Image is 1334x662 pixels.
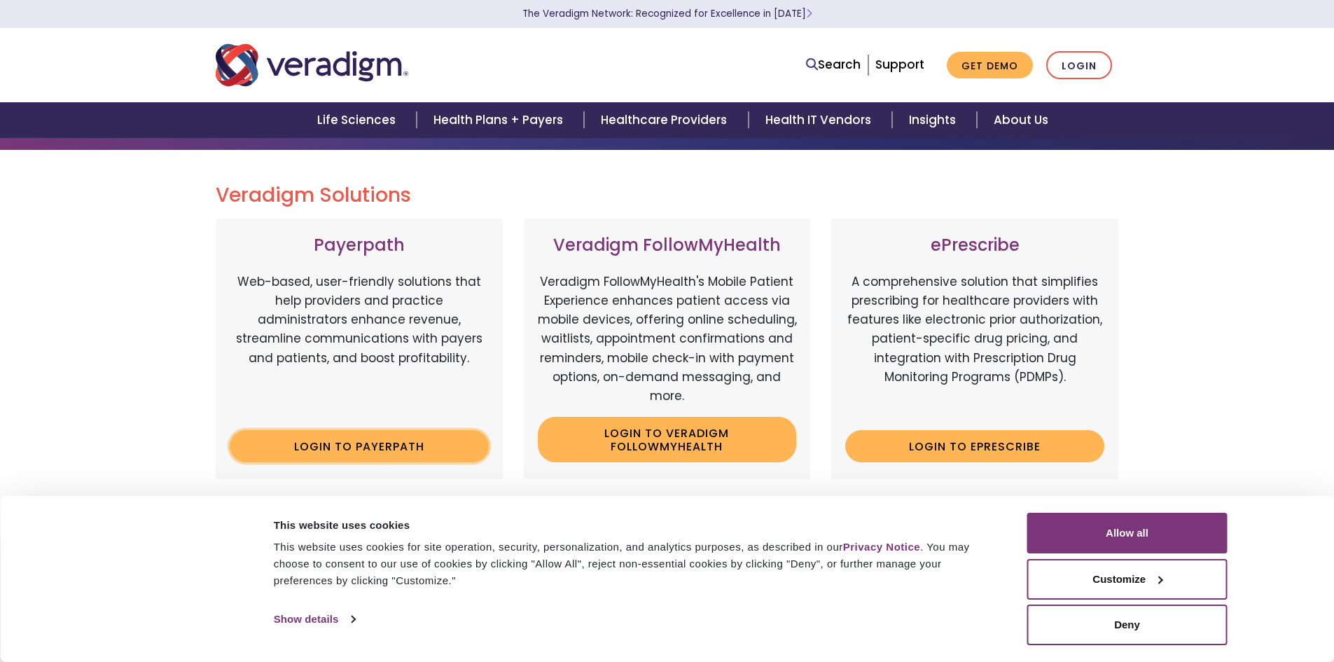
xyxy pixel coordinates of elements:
a: Show details [274,609,355,630]
a: Support [875,56,924,73]
a: Privacy Notice [843,541,920,553]
div: This website uses cookies for site operation, security, personalization, and analytics purposes, ... [274,539,996,589]
a: Insights [892,102,977,138]
a: Health IT Vendors [749,102,892,138]
a: Login to Payerpath [230,430,489,462]
p: Web-based, user-friendly solutions that help providers and practice administrators enhance revenu... [230,273,489,420]
a: Login [1046,51,1112,80]
button: Customize [1027,559,1228,600]
a: Healthcare Providers [584,102,748,138]
p: Veradigm FollowMyHealth's Mobile Patient Experience enhances patient access via mobile devices, o... [538,273,797,406]
p: A comprehensive solution that simplifies prescribing for healthcare providers with features like ... [845,273,1104,420]
a: The Veradigm Network: Recognized for Excellence in [DATE]Learn More [522,7,812,20]
button: Deny [1027,605,1228,645]
span: Learn More [806,7,812,20]
a: Get Demo [947,52,1033,79]
a: Search [806,55,861,74]
a: Life Sciences [300,102,417,138]
div: This website uses cookies [274,517,996,534]
a: Health Plans + Payers [417,102,584,138]
h3: Payerpath [230,235,489,256]
h3: Veradigm FollowMyHealth [538,235,797,256]
h3: ePrescribe [845,235,1104,256]
a: Login to ePrescribe [845,430,1104,462]
button: Allow all [1027,513,1228,553]
img: Veradigm logo [216,42,408,88]
a: About Us [977,102,1065,138]
h2: Veradigm Solutions [216,184,1119,207]
a: Login to Veradigm FollowMyHealth [538,417,797,462]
